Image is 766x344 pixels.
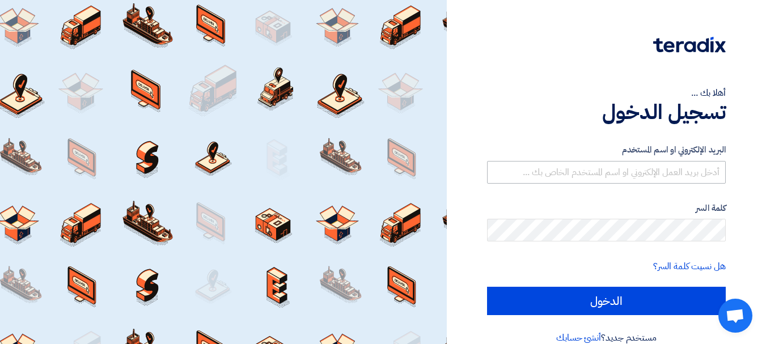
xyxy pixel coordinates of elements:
img: Teradix logo [653,37,726,53]
div: أهلا بك ... [487,86,726,100]
label: كلمة السر [487,202,726,215]
input: الدخول [487,287,726,315]
h1: تسجيل الدخول [487,100,726,125]
input: أدخل بريد العمل الإلكتروني او اسم المستخدم الخاص بك ... [487,161,726,184]
a: هل نسيت كلمة السر؟ [653,260,726,273]
label: البريد الإلكتروني او اسم المستخدم [487,143,726,156]
div: Open chat [718,299,752,333]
